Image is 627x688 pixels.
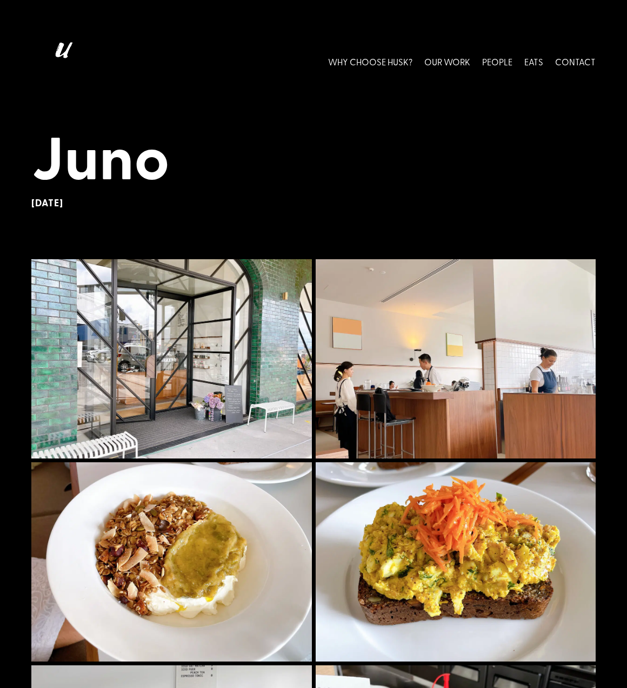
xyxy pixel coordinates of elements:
h6: [DATE] [31,197,596,209]
img: Husk logo [31,38,91,86]
img: Husk Eats 1600x1140 V015 [316,462,596,662]
a: OUR WORK [424,38,470,86]
h1: Juno [31,120,596,197]
a: EATS [524,38,543,86]
a: WHY CHOOSE HUSK? [328,38,412,86]
img: Husk Eats 1600x1140 V012 [31,259,312,458]
img: Husk Eats 1600x1140 V013 [316,259,596,458]
img: Husk Eats 1600x1140 V014 [31,462,312,662]
a: CONTACT [555,38,596,86]
a: PEOPLE [482,38,512,86]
